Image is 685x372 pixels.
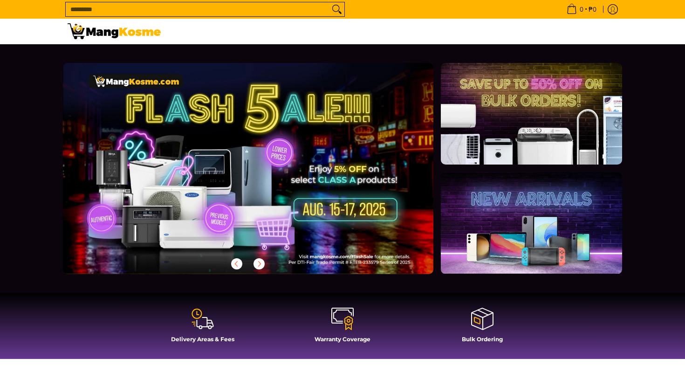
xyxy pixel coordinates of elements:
[417,307,548,350] a: Bulk Ordering
[170,19,617,44] nav: Main Menu
[417,336,548,343] h4: Bulk Ordering
[249,254,269,274] button: Next
[277,336,408,343] h4: Warranty Coverage
[137,307,268,350] a: Delivery Areas & Fees
[226,254,247,274] button: Previous
[68,23,161,39] img: Mang Kosme: Your Home Appliances Warehouse Sale Partner!
[277,307,408,350] a: Warranty Coverage
[564,4,599,14] span: •
[329,2,344,16] button: Search
[63,63,463,289] a: More
[587,6,598,13] span: ₱0
[137,336,268,343] h4: Delivery Areas & Fees
[578,6,585,13] span: 0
